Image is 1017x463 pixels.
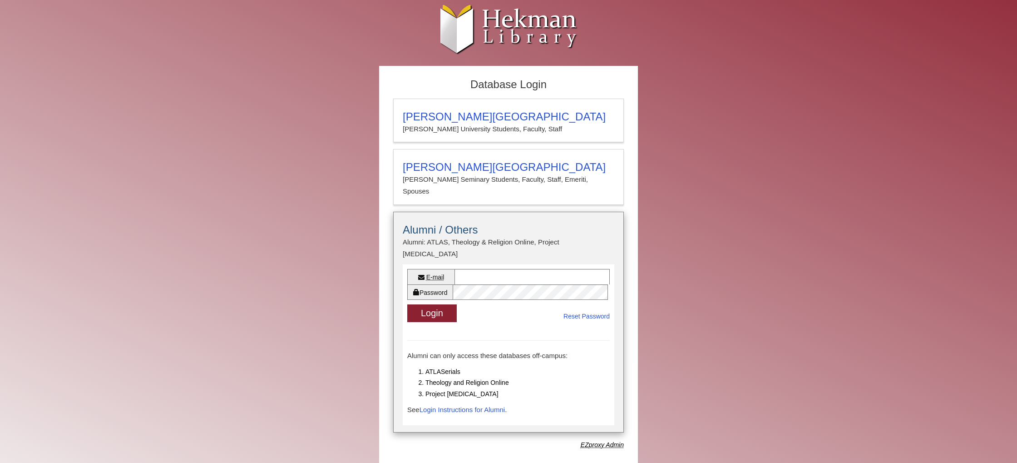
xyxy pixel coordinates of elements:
[389,75,628,94] h2: Database Login
[563,311,610,322] a: Reset Password
[420,406,505,413] a: Login Instructions for Alumni
[393,99,624,142] a: [PERSON_NAME][GEOGRAPHIC_DATA][PERSON_NAME] University Students, Faculty, Staff
[393,149,624,205] a: [PERSON_NAME][GEOGRAPHIC_DATA][PERSON_NAME] Seminary Students, Faculty, Staff, Emeriti, Spouses
[425,377,610,388] li: Theology and Religion Online
[407,404,610,416] p: See .
[425,366,610,378] li: ATLASerials
[403,224,614,236] h3: Alumni / Others
[407,304,457,322] button: Login
[426,274,444,281] abbr: E-mail or username
[403,174,614,198] p: [PERSON_NAME] Seminary Students, Faculty, Staff, Emeriti, Spouses
[581,441,624,448] dfn: Use Alumni login
[407,350,610,362] p: Alumni can only access these databases off-campus:
[425,388,610,400] li: Project [MEDICAL_DATA]
[403,123,614,135] p: [PERSON_NAME] University Students, Faculty, Staff
[403,224,614,260] summary: Alumni / OthersAlumni: ATLAS, Theology & Religion Online, Project [MEDICAL_DATA]
[407,284,453,300] label: Password
[403,110,614,123] h3: [PERSON_NAME][GEOGRAPHIC_DATA]
[403,161,614,174] h3: [PERSON_NAME][GEOGRAPHIC_DATA]
[403,236,614,260] p: Alumni: ATLAS, Theology & Religion Online, Project [MEDICAL_DATA]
